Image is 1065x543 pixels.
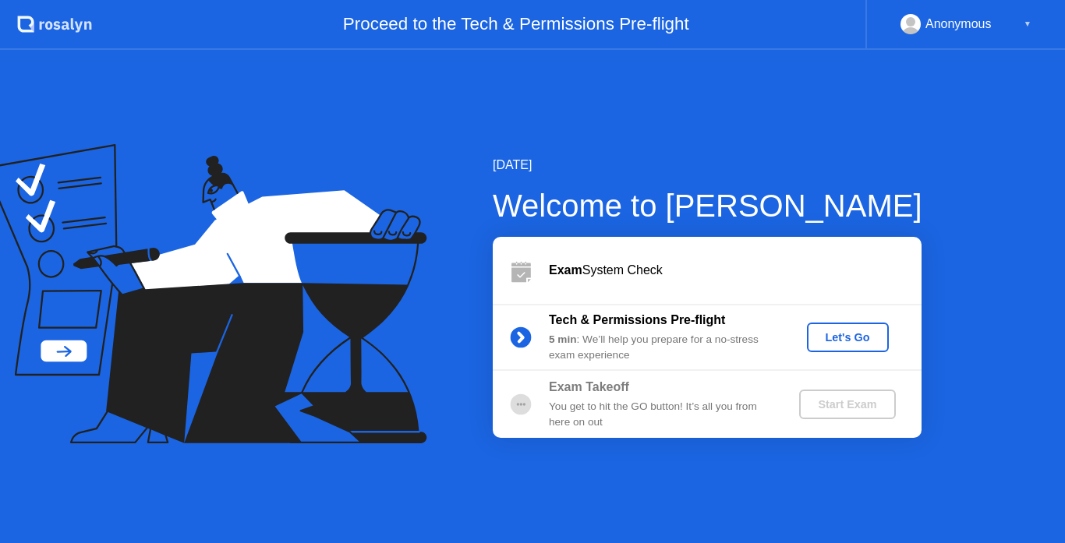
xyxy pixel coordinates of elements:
[549,332,773,364] div: : We’ll help you prepare for a no-stress exam experience
[1024,14,1031,34] div: ▼
[493,182,922,229] div: Welcome to [PERSON_NAME]
[805,398,889,411] div: Start Exam
[549,263,582,277] b: Exam
[807,323,889,352] button: Let's Go
[549,333,577,345] b: 5 min
[549,399,773,431] div: You get to hit the GO button! It’s all you from here on out
[813,331,883,344] div: Let's Go
[799,390,895,419] button: Start Exam
[549,380,629,393] b: Exam Takeoff
[549,313,725,326] b: Tech & Permissions Pre-flight
[493,156,922,175] div: [DATE]
[549,261,922,280] div: System Check
[925,14,992,34] div: Anonymous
